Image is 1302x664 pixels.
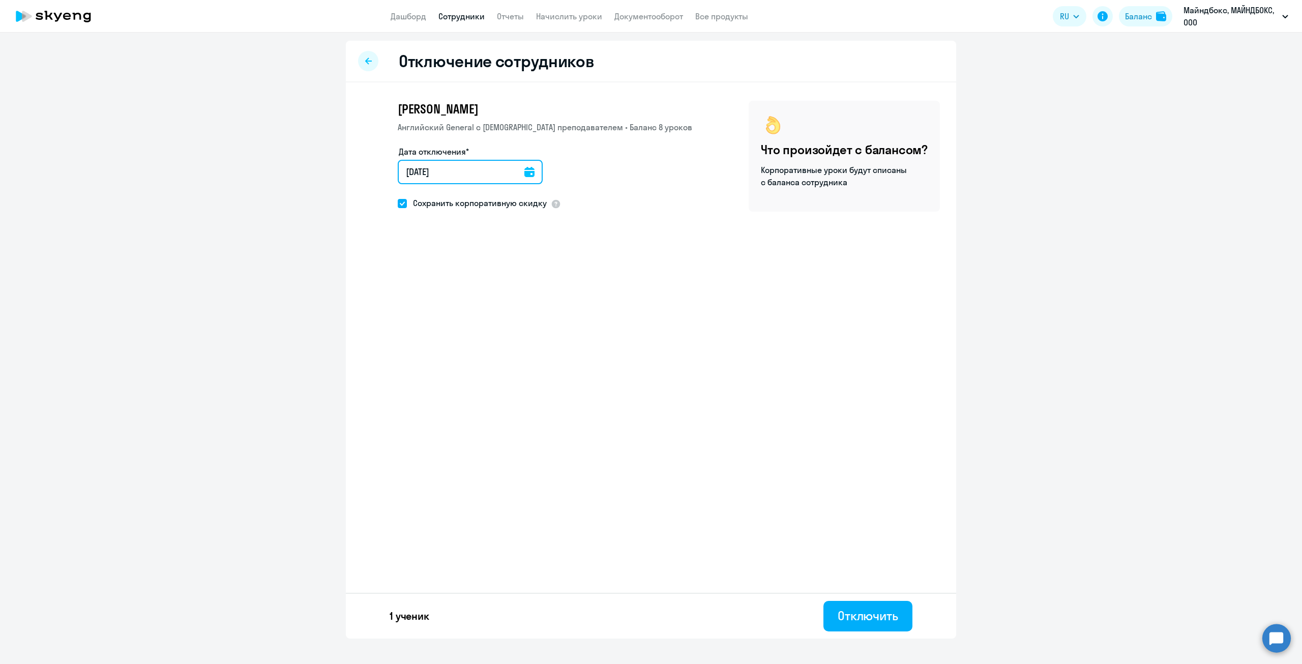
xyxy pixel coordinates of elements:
[1183,4,1278,28] p: Майндбокс, МАЙНДБОКС, ООО
[1156,11,1166,21] img: balance
[399,51,594,71] h2: Отключение сотрудников
[390,609,429,623] p: 1 ученик
[407,197,547,209] span: Сохранить корпоративную скидку
[399,146,469,158] label: Дата отключения*
[695,11,748,21] a: Все продукты
[838,608,898,624] div: Отключить
[823,601,912,631] button: Отключить
[1053,6,1086,26] button: RU
[761,113,785,137] img: ok
[761,164,908,188] p: Корпоративные уроки будут списаны с баланса сотрудника
[1060,10,1069,22] span: RU
[497,11,524,21] a: Отчеты
[398,101,478,117] span: [PERSON_NAME]
[614,11,683,21] a: Документооборот
[1125,10,1152,22] div: Баланс
[438,11,485,21] a: Сотрудники
[398,160,543,184] input: дд.мм.гггг
[1178,4,1293,28] button: Майндбокс, МАЙНДБОКС, ООО
[761,141,928,158] h4: Что произойдет с балансом?
[1119,6,1172,26] button: Балансbalance
[391,11,426,21] a: Дашборд
[398,121,692,133] p: Английский General с [DEMOGRAPHIC_DATA] преподавателем • Баланс 8 уроков
[536,11,602,21] a: Начислить уроки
